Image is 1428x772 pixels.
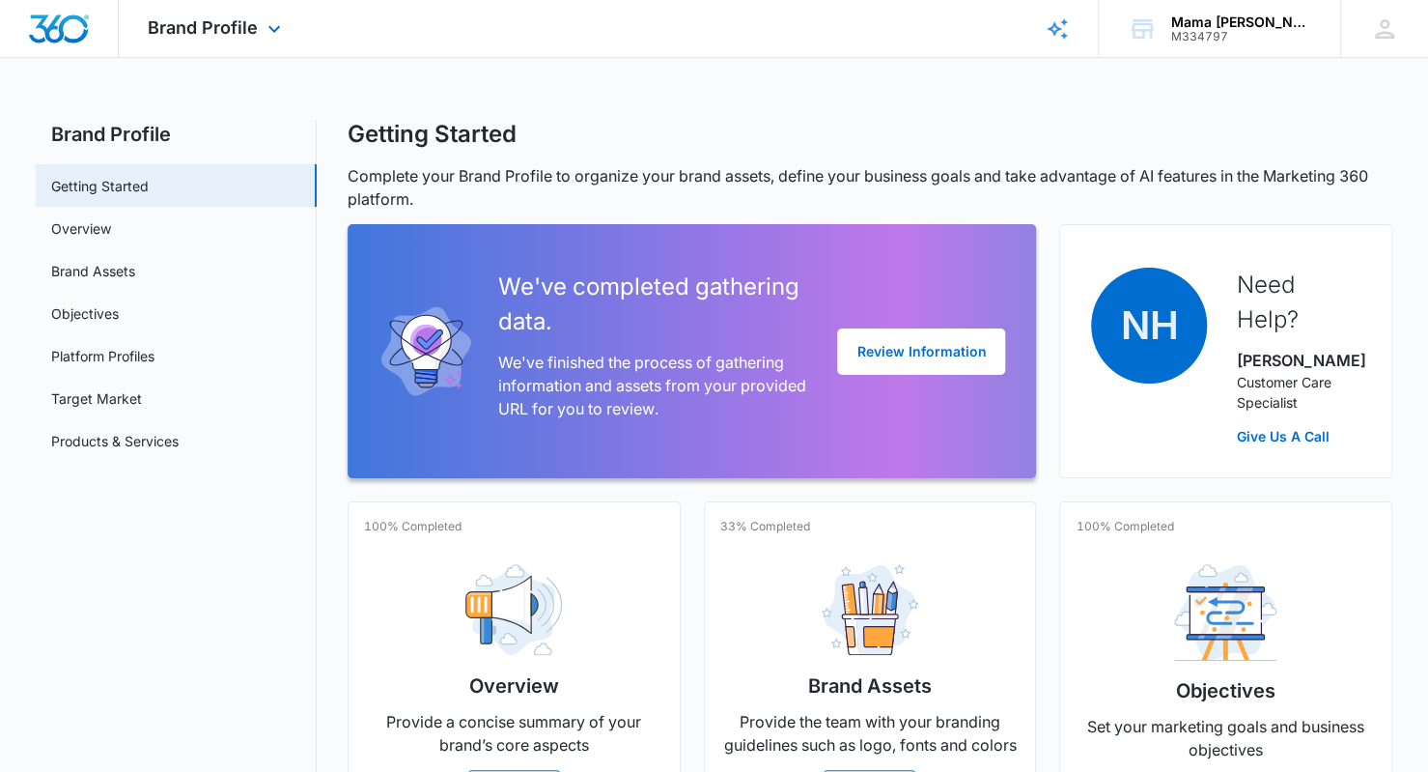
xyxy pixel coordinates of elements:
p: Set your marketing goals and business objectives [1076,715,1376,761]
span: Brand Profile [148,17,258,38]
p: Provide the team with your branding guidelines such as logo, fonts and colors [720,710,1021,757]
h2: Brand Profile [36,120,317,149]
p: Complete your Brand Profile to organize your brand assets, define your business goals and take ad... [348,164,1392,211]
p: 100% Completed [1076,518,1173,535]
p: 33% Completed [720,518,810,535]
h2: Need Help? [1236,268,1360,337]
button: Review Information [837,329,1005,375]
p: 100% Completed [364,518,462,535]
a: Overview [51,218,111,239]
span: NH [1091,268,1207,384]
div: account id [1171,30,1312,43]
p: We've finished the process of gathering information and assets from your provided URL for you to ... [498,351,806,420]
div: account name [1171,14,1312,30]
a: Target Market [51,388,142,409]
a: Brand Assets [51,261,135,281]
a: Getting Started [51,176,149,196]
h2: We've completed gathering data. [498,270,806,339]
h2: Overview [469,672,559,701]
h1: Getting Started [348,120,517,149]
p: Customer Care Specialist [1236,372,1360,413]
h2: Brand Assets [808,672,932,701]
p: [PERSON_NAME] [1236,349,1360,372]
a: Products & Services [51,431,179,451]
a: Objectives [51,303,119,324]
p: Provide a concise summary of your brand’s core aspects [364,710,664,757]
a: Platform Profiles [51,346,154,366]
h2: Objectives [1176,676,1275,705]
a: Give Us A Call [1236,426,1360,446]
